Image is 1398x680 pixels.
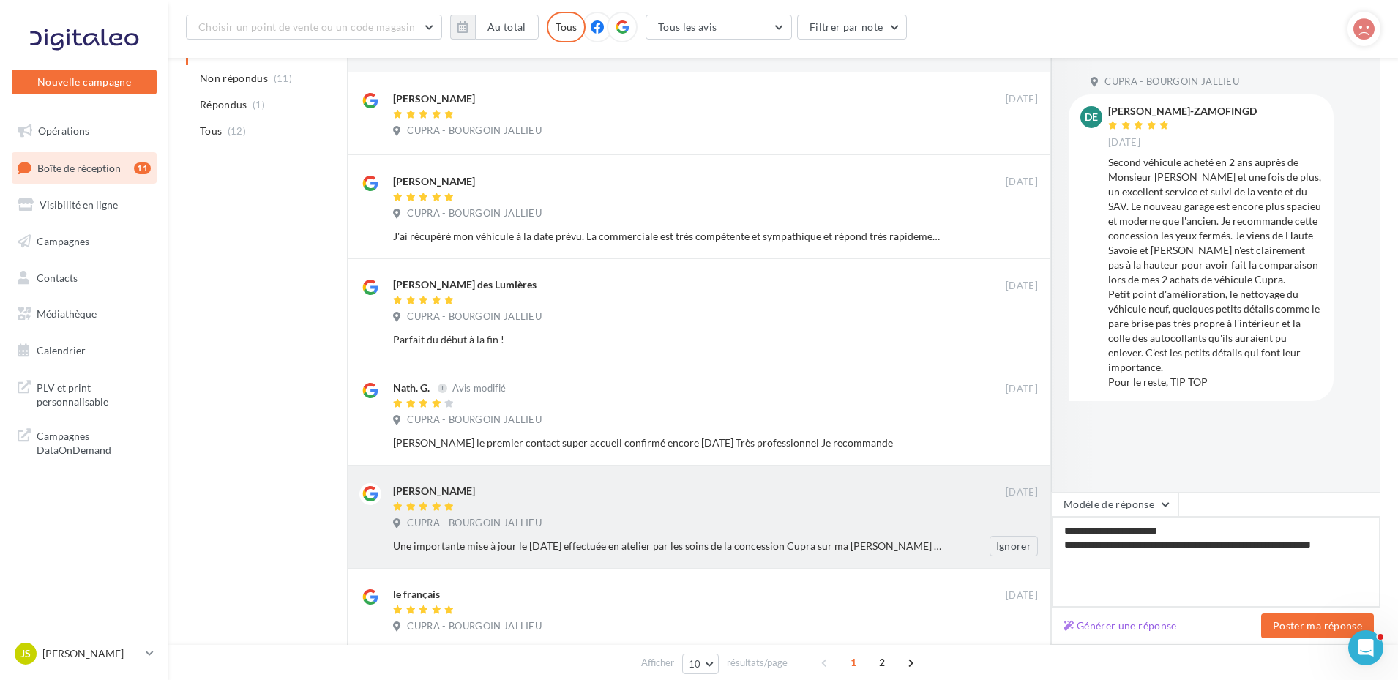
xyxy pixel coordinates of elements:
[1006,176,1038,189] span: [DATE]
[134,162,151,174] div: 11
[9,152,160,184] a: Boîte de réception11
[9,263,160,294] a: Contacts
[1006,383,1038,396] span: [DATE]
[393,277,537,292] div: [PERSON_NAME] des Lumières
[9,335,160,366] a: Calendrier
[646,15,792,40] button: Tous les avis
[1058,617,1183,635] button: Générer une réponse
[1108,106,1257,116] div: [PERSON_NAME]-ZAMOFINGD
[37,271,78,283] span: Contacts
[1051,492,1178,517] button: Modèle de réponse
[1348,630,1383,665] iframe: Intercom live chat
[1108,155,1322,389] div: Second véhicule acheté en 2 ans auprès de Monsieur [PERSON_NAME] et une fois de plus, un excellen...
[393,174,475,189] div: [PERSON_NAME]
[1006,486,1038,499] span: [DATE]
[1006,93,1038,106] span: [DATE]
[407,124,542,138] span: CUPRA - BOURGOIN JALLIEU
[393,539,943,553] div: Une importante mise à jour le [DATE] effectuée en atelier par les soins de la concession Cupra su...
[797,15,908,40] button: Filtrer par note
[689,658,701,670] span: 10
[37,307,97,320] span: Médiathèque
[37,161,121,173] span: Boîte de réception
[9,190,160,220] a: Visibilité en ligne
[20,646,31,661] span: Js
[990,536,1038,556] button: Ignorer
[452,382,506,394] span: Avis modifié
[228,125,246,137] span: (12)
[12,640,157,668] a: Js [PERSON_NAME]
[1261,613,1374,638] button: Poster ma réponse
[407,620,542,633] span: CUPRA - BOURGOIN JALLIEU
[393,381,430,395] div: Nath. G.
[407,310,542,324] span: CUPRA - BOURGOIN JALLIEU
[37,378,151,409] span: PLV et print personnalisable
[274,72,292,84] span: (11)
[475,15,539,40] button: Au total
[1104,75,1239,89] span: CUPRA - BOURGOIN JALLIEU
[37,344,86,356] span: Calendrier
[407,207,542,220] span: CUPRA - BOURGOIN JALLIEU
[9,226,160,257] a: Campagnes
[393,587,440,602] div: le français
[547,12,586,42] div: Tous
[393,642,943,657] div: C’est quand rendez-vous pour pour voiture c’est quoi rendez-vous ?
[1006,589,1038,602] span: [DATE]
[1006,280,1038,293] span: [DATE]
[38,124,89,137] span: Opérations
[1108,136,1140,149] span: [DATE]
[393,484,475,498] div: [PERSON_NAME]
[9,116,160,146] a: Opérations
[842,651,865,674] span: 1
[641,656,674,670] span: Afficher
[12,70,157,94] button: Nouvelle campagne
[1085,110,1098,124] span: DE
[407,414,542,427] span: CUPRA - BOURGOIN JALLIEU
[200,97,247,112] span: Répondus
[393,229,943,244] div: J'ai récupéré mon véhicule à la date prévu. La commerciale est très compétente et sympathique et ...
[9,372,160,415] a: PLV et print personnalisable
[727,656,788,670] span: résultats/page
[682,654,719,674] button: 10
[186,15,442,40] button: Choisir un point de vente ou un code magasin
[198,20,415,33] span: Choisir un point de vente ou un code magasin
[450,15,539,40] button: Au total
[200,71,268,86] span: Non répondus
[9,420,160,463] a: Campagnes DataOnDemand
[658,20,717,33] span: Tous les avis
[393,91,475,106] div: [PERSON_NAME]
[42,646,140,661] p: [PERSON_NAME]
[253,99,265,111] span: (1)
[407,517,542,530] span: CUPRA - BOURGOIN JALLIEU
[9,299,160,329] a: Médiathèque
[40,198,118,211] span: Visibilité en ligne
[393,436,943,450] div: [PERSON_NAME] le premier contact super accueil confirmé encore [DATE] Très professionnel Je recom...
[37,426,151,457] span: Campagnes DataOnDemand
[393,332,943,347] div: Parfait du début à la fin !
[200,124,222,138] span: Tous
[37,235,89,247] span: Campagnes
[870,651,894,674] span: 2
